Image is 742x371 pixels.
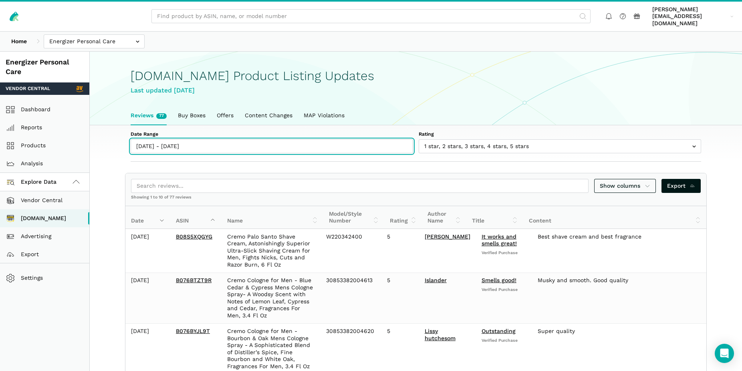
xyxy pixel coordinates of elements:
a: Reviews77 [125,106,172,125]
label: Date Range [131,131,413,138]
td: 30853382004613 [321,273,381,323]
div: Last updated [DATE] [131,86,701,96]
a: Buy Boxes [172,106,211,125]
a: Export [661,179,701,193]
a: Islander [425,277,447,283]
th: Rating: activate to sort column ascending [384,206,422,229]
input: Energizer Personal Care [44,34,145,48]
input: Find product by ASIN, name, or model number [151,9,591,23]
span: Show columns [600,182,650,190]
div: Best shave cream and best fragrance [538,233,701,241]
a: B08S5XQGYG [176,233,212,240]
th: Author Name: activate to sort column ascending [422,206,466,229]
a: Home [6,34,32,48]
a: It works and smells great! [482,233,517,247]
th: Title: activate to sort column ascending [466,206,523,229]
div: Energizer Personal Care [6,57,84,77]
a: [PERSON_NAME] [425,233,470,240]
a: Content Changes [239,106,298,125]
input: Search reviews... [131,179,589,193]
span: Verified Purchase [482,287,526,293]
a: Lissy hutchesom [425,328,456,341]
a: Offers [211,106,239,125]
td: [DATE] [125,273,170,323]
th: Date: activate to sort column ascending [125,206,170,229]
span: Vendor Central [6,85,50,92]
span: Explore Data [8,177,56,187]
div: Open Intercom Messenger [715,344,734,363]
td: [DATE] [125,229,170,273]
a: [PERSON_NAME][EMAIL_ADDRESS][DOMAIN_NAME] [649,4,736,28]
th: ASIN: activate to sort column ascending [170,206,222,229]
a: Outstanding [482,328,516,334]
a: Show columns [594,179,656,193]
td: 5 [381,273,419,323]
th: Name: activate to sort column ascending [222,206,323,229]
span: Verified Purchase [482,338,526,343]
th: Content: activate to sort column ascending [523,206,706,229]
span: New reviews in the last week [156,113,167,119]
td: Cremo Cologne for Men - Blue Cedar & Cypress Mens Cologne Spray- A Woodsy Scent with Notes of Lem... [222,273,321,323]
input: 1 star, 2 stars, 3 stars, 4 stars, 5 stars [419,139,701,153]
td: Cremo Palo Santo Shave Cream, Astonishingly Superior Ultra-Slick Shaving Cream for Men, Fights Ni... [222,229,321,273]
a: B076BYJL9T [176,328,210,334]
div: Musky and smooth. Good quality [538,277,701,284]
div: Showing 1 to 10 of 77 reviews [125,195,706,206]
a: MAP Violations [298,106,350,125]
span: Verified Purchase [482,250,526,256]
a: Smells good! [482,277,516,283]
td: 5 [381,229,419,273]
th: Model/Style Number: activate to sort column ascending [323,206,384,229]
td: W220342400 [321,229,381,273]
label: Rating [419,131,701,138]
a: B076BTZT9R [176,277,212,283]
h1: [DOMAIN_NAME] Product Listing Updates [131,69,701,83]
span: Export [667,182,696,190]
div: Super quality [538,328,701,335]
span: [PERSON_NAME][EMAIL_ADDRESS][DOMAIN_NAME] [652,6,728,27]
